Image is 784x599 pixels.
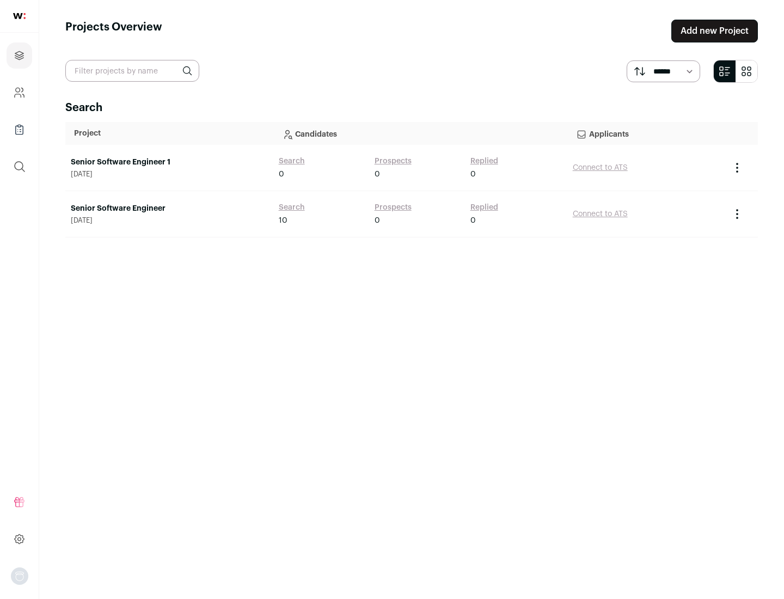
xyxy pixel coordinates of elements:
[573,210,628,218] a: Connect to ATS
[573,164,628,172] a: Connect to ATS
[470,169,476,180] span: 0
[375,202,412,213] a: Prospects
[375,156,412,167] a: Prospects
[71,216,268,225] span: [DATE]
[7,80,32,106] a: Company and ATS Settings
[11,567,28,585] button: Open dropdown
[71,157,268,168] a: Senior Software Engineer 1
[65,60,199,82] input: Filter projects by name
[470,156,498,167] a: Replied
[279,156,305,167] a: Search
[65,100,758,115] h2: Search
[74,128,265,139] p: Project
[470,215,476,226] span: 0
[671,20,758,42] a: Add new Project
[731,161,744,174] button: Project Actions
[65,20,162,42] h1: Projects Overview
[279,202,305,213] a: Search
[470,202,498,213] a: Replied
[11,567,28,585] img: nopic.png
[7,42,32,69] a: Projects
[13,13,26,19] img: wellfound-shorthand-0d5821cbd27db2630d0214b213865d53afaa358527fdda9d0ea32b1df1b89c2c.svg
[576,123,716,144] p: Applicants
[71,170,268,179] span: [DATE]
[7,117,32,143] a: Company Lists
[282,123,559,144] p: Candidates
[71,203,268,214] a: Senior Software Engineer
[375,215,380,226] span: 0
[279,215,287,226] span: 10
[375,169,380,180] span: 0
[279,169,284,180] span: 0
[731,207,744,221] button: Project Actions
